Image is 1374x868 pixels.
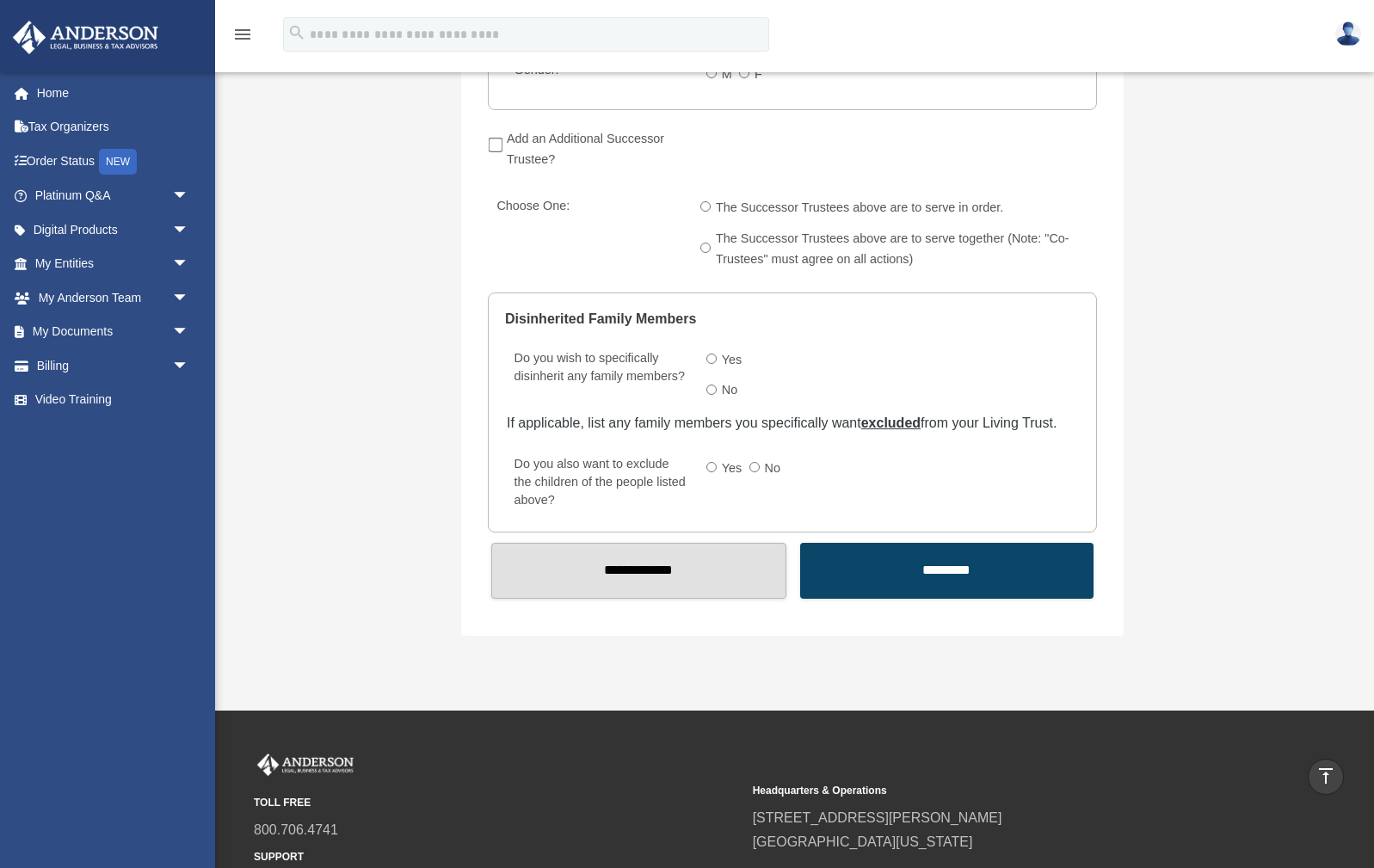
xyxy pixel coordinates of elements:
[502,126,699,174] label: Add an Additional Successor Trustee?
[12,348,215,383] a: Billingarrow_drop_down
[172,212,206,248] span: arrow_drop_down
[12,280,215,315] a: My Anderson Teamarrow_drop_down
[507,411,1078,435] div: If applicable, list any family members you specifically want from your Living Trust.
[1335,22,1361,46] img: User Pic
[507,347,693,408] label: Do you wish to specifically disinherit any family members?
[254,822,338,837] a: 800.706.4741
[12,247,215,281] a: My Entitiesarrow_drop_down
[254,848,741,866] small: SUPPORT
[99,149,137,175] div: NEW
[717,455,749,483] label: Yes
[12,315,215,349] a: My Documentsarrow_drop_down
[254,794,741,812] small: TOLL FREE
[711,194,1011,222] label: The Successor Trustees above are to serve in order.
[232,24,253,45] i: menu
[753,834,973,849] a: [GEOGRAPHIC_DATA][US_STATE]
[172,315,206,350] span: arrow_drop_down
[507,58,693,91] label: Gender:
[861,416,921,430] u: excluded
[1315,766,1336,786] i: vertical_align_top
[12,144,215,179] a: Order StatusNEW
[12,212,215,247] a: Digital Productsarrow_drop_down
[717,347,749,374] label: Yes
[12,76,215,110] a: Home
[490,194,687,277] label: Choose One:
[172,280,206,316] span: arrow_drop_down
[254,754,357,776] img: Anderson Advisors Platinum Portal
[12,110,215,145] a: Tax Organizers
[232,30,253,45] a: menu
[711,225,1106,274] label: The Successor Trustees above are to serve together (Note: "Co-Trustees" must agree on all actions)
[505,293,1080,345] legend: Disinherited Family Members
[753,782,1240,800] small: Headquarters & Operations
[1308,759,1344,795] a: vertical_align_top
[172,179,206,214] span: arrow_drop_down
[12,179,215,213] a: Platinum Q&Aarrow_drop_down
[172,348,206,384] span: arrow_drop_down
[717,61,739,89] label: M
[8,21,163,54] img: Anderson Advisors Platinum Portal
[12,383,215,417] a: Video Training
[287,23,306,42] i: search
[172,247,206,282] span: arrow_drop_down
[760,455,788,483] label: No
[749,61,769,89] label: F
[507,452,693,513] label: Do you also want to exclude the children of the people listed above?
[753,810,1002,825] a: [STREET_ADDRESS][PERSON_NAME]
[717,378,745,405] label: No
